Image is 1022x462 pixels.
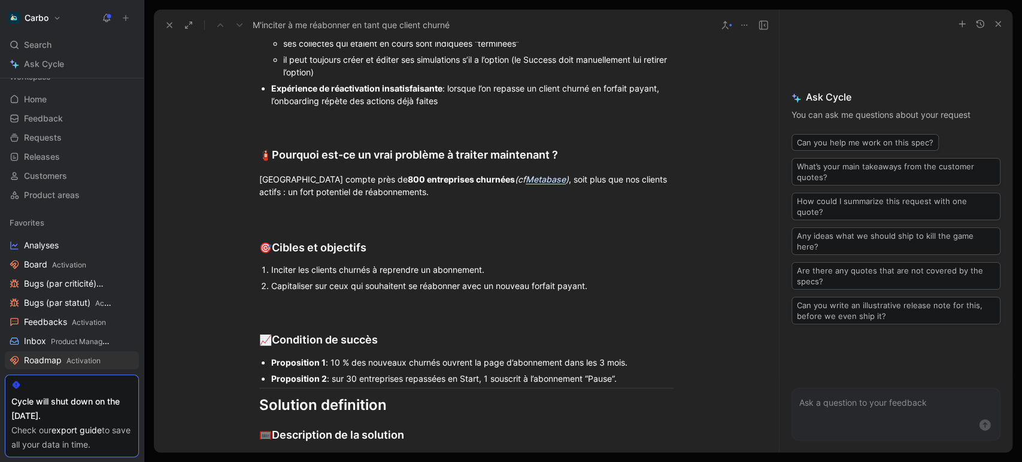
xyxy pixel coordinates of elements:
strong: Proposition 2 [271,373,327,384]
div: Search [5,36,139,54]
span: 📈 [259,334,272,346]
span: Feedback [24,113,63,124]
span: Product areas [24,189,80,201]
span: Activation [95,299,129,308]
div: Check our to save all your data in time. [11,423,132,452]
span: 🧯 [259,149,272,161]
span: Activation [66,356,101,365]
div: [GEOGRAPHIC_DATA] compte près de , soit plus que nos clients actifs : un fort potentiel de réabon... [259,173,674,198]
span: 🥅 [259,429,272,441]
div: Cibles et objectifs [259,239,674,256]
a: Releases [5,148,139,166]
span: Bugs (par statut) [24,297,112,309]
span: Product Management [51,337,123,346]
a: Ask Cycle [5,55,139,73]
div: Description de la solution [259,427,674,443]
span: Releases [24,151,60,163]
strong: Expérience de réactivation insatisfaisante [271,83,442,93]
span: Board [24,259,86,271]
p: You can ask me questions about your request [791,108,1000,122]
span: Ask Cycle [791,90,1000,104]
span: Inbox [24,335,111,348]
a: Product areas [5,186,139,204]
span: Home [24,93,47,105]
div: Favorites [5,214,139,232]
h1: Carbo [25,13,48,23]
span: Activation [72,318,106,327]
button: What’s your main takeaways from the customer quotes? [791,158,1000,186]
a: Home [5,90,139,108]
div: il peut toujours créer et éditer ses simulations s’il a l’option (le Success doit manuellement lu... [283,53,674,78]
a: Requests [5,129,139,147]
div: : 10 % des nouveaux churnés ouvrent la page d’abonnement dans les 3 mois. [271,356,674,369]
img: Carbo [8,12,20,24]
span: Customers [24,170,67,182]
a: export guide [51,425,102,435]
a: Metabase [526,174,566,184]
a: Bugs (par criticité)Activation [5,275,139,293]
em: ) [566,174,569,184]
em: (cf [515,174,526,184]
div: : sur 30 entreprises repassées en Start, 1 souscrit à l’abonnement “Pause”. [271,372,674,385]
span: Favorites [10,217,44,229]
a: Voice-of-CustomersProduct Management [5,370,139,388]
a: Feedback [5,110,139,127]
div: Cycle will shut down on the [DATE]. [11,394,132,423]
span: Feedbacks [24,316,106,329]
a: Customers [5,167,139,185]
a: FeedbacksActivation [5,313,139,331]
a: RoadmapActivation [5,351,139,369]
div: : lorsque l’on repasse un client churné en forfait payant, l’onboarding répète des actions déjà f... [271,82,674,107]
a: Analyses [5,236,139,254]
a: InboxProduct Management [5,332,139,350]
span: Ask Cycle [24,57,64,71]
div: Condition de succès [259,332,674,348]
a: Bugs (par statut)Activation [5,294,139,312]
div: ses collectes qui étaient en cours sont indiquées “terminées” [283,37,674,50]
button: How could I summarize this request with one quote? [791,193,1000,220]
div: Capitaliser sur ceux qui souhaitent se réabonner avec un nouveau forfait payant. [271,279,674,292]
button: Can you write an illustrative release note for this, before we even ship it? [791,297,1000,324]
span: M'inciter à me réabonner en tant que client churné [253,18,450,32]
div: Solution definition [259,394,674,416]
span: Requests [24,132,62,144]
button: Any ideas what we should ship to kill the game here? [791,227,1000,255]
div: Pourquoi est-ce un vrai problème à traiter maintenant ? [259,147,674,163]
strong: 800 entreprises churnées [408,174,515,184]
span: Search [24,38,51,52]
button: CarboCarbo [5,10,64,26]
button: Are there any quotes that are not covered by the specs? [791,262,1000,290]
strong: Proposition 1 [271,357,326,367]
span: Roadmap [24,354,101,367]
span: Voice-of-Customers [24,373,118,386]
span: Bugs (par criticité) [24,278,113,290]
span: Analyses [24,239,59,251]
div: Inciter les clients churnés à reprendre un abonnement. [271,263,674,276]
button: Can you help me work on this spec? [791,134,939,151]
span: Activation [52,260,86,269]
a: BoardActivation [5,256,139,273]
span: 🎯 [259,242,272,254]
